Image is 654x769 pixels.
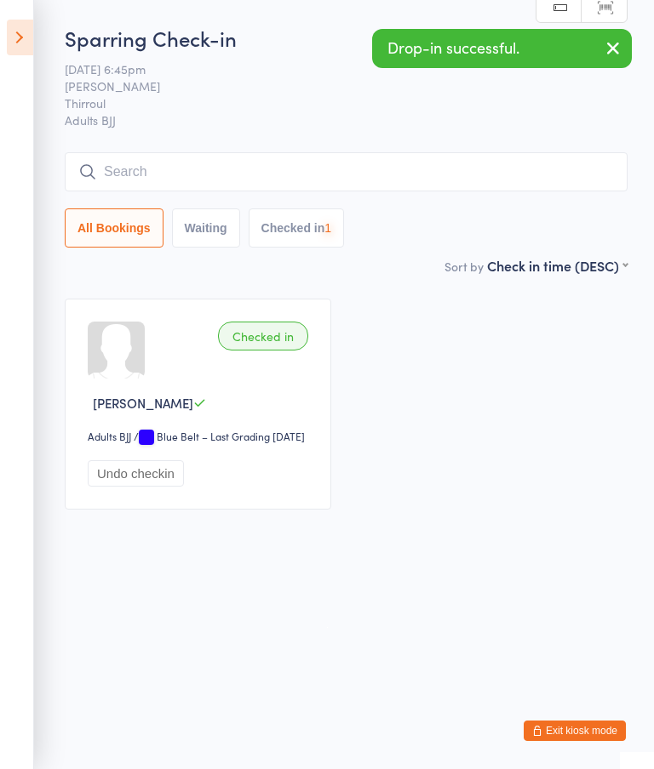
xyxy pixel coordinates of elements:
div: Drop-in successful. [372,29,632,68]
button: All Bookings [65,208,163,248]
div: Adults BJJ [88,429,131,443]
input: Search [65,152,628,191]
button: Checked in1 [249,208,345,248]
span: [PERSON_NAME] [93,394,193,412]
span: Thirroul [65,94,601,111]
h2: Sparring Check-in [65,24,628,52]
label: Sort by [445,258,484,275]
div: 1 [324,221,331,235]
button: Waiting [172,208,240,248]
span: / Blue Belt – Last Grading [DATE] [134,429,305,443]
span: [DATE] 6:45pm [65,60,601,77]
span: [PERSON_NAME] [65,77,601,94]
span: Adults BJJ [65,111,628,128]
div: Checked in [218,322,308,350]
button: Exit kiosk mode [524,721,626,741]
div: Check in time (DESC) [487,256,628,275]
button: Undo checkin [88,460,184,487]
